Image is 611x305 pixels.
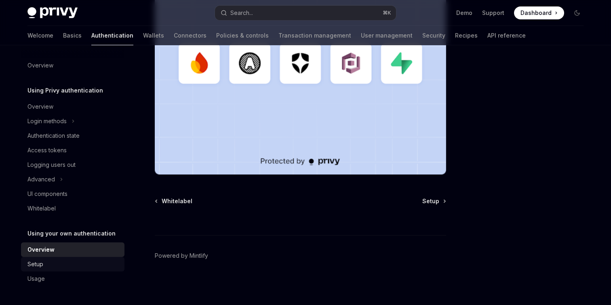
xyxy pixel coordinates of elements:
[174,26,206,45] a: Connectors
[27,160,76,170] div: Logging users out
[422,197,445,205] a: Setup
[383,10,391,16] span: ⌘ K
[27,259,43,269] div: Setup
[21,158,124,172] a: Logging users out
[156,197,192,205] a: Whitelabel
[482,9,504,17] a: Support
[91,26,133,45] a: Authentication
[216,26,269,45] a: Policies & controls
[21,201,124,216] a: Whitelabel
[27,61,53,70] div: Overview
[487,26,526,45] a: API reference
[21,172,124,187] button: Toggle Advanced section
[27,189,67,199] div: UI components
[455,26,478,45] a: Recipes
[21,114,124,128] button: Toggle Login methods section
[27,229,116,238] h5: Using your own authentication
[63,26,82,45] a: Basics
[422,26,445,45] a: Security
[21,99,124,114] a: Overview
[27,26,53,45] a: Welcome
[27,204,56,213] div: Whitelabel
[520,9,552,17] span: Dashboard
[27,116,67,126] div: Login methods
[21,58,124,73] a: Overview
[27,145,67,155] div: Access tokens
[21,143,124,158] a: Access tokens
[21,271,124,286] a: Usage
[21,128,124,143] a: Authentication state
[215,6,396,20] button: Open search
[162,197,192,205] span: Whitelabel
[230,8,253,18] div: Search...
[27,175,55,184] div: Advanced
[361,26,413,45] a: User management
[278,26,351,45] a: Transaction management
[155,252,208,260] a: Powered by Mintlify
[27,245,55,255] div: Overview
[21,242,124,257] a: Overview
[27,131,80,141] div: Authentication state
[422,197,439,205] span: Setup
[571,6,584,19] button: Toggle dark mode
[27,86,103,95] h5: Using Privy authentication
[27,7,78,19] img: dark logo
[27,102,53,111] div: Overview
[143,26,164,45] a: Wallets
[21,257,124,271] a: Setup
[21,187,124,201] a: UI components
[514,6,564,19] a: Dashboard
[456,9,472,17] a: Demo
[27,274,45,284] div: Usage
